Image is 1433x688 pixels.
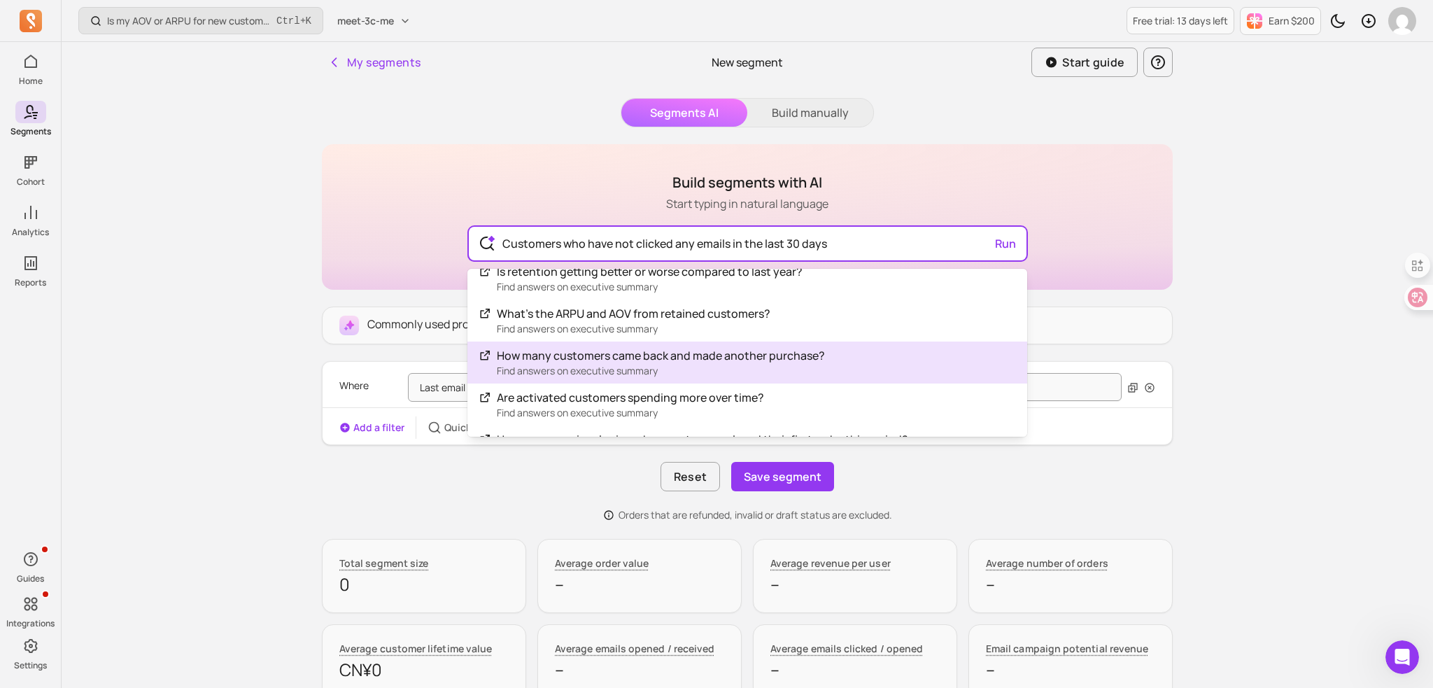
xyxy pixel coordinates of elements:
input: Search from prebuilt segments or create your own starting with “Customers who” ... [491,227,1004,260]
iframe: Intercom live chat [1385,640,1419,674]
span: Find answers on executive summary [497,322,658,335]
span: Find answers on executive summary [497,280,658,293]
span: Find answers on executive summary [497,364,658,377]
span: Are activated customers spending more over time? [497,390,764,405]
span: How many previously signed-up customers placed their first order this period? [497,432,908,447]
span: Find answers on executive summary [497,406,658,419]
span: How many customers came back and made another purchase? [497,348,825,363]
span: What’s the ARPU and AOV from retained customers? [497,306,770,321]
span: Is retention getting better or worse compared to last year? [497,264,803,279]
